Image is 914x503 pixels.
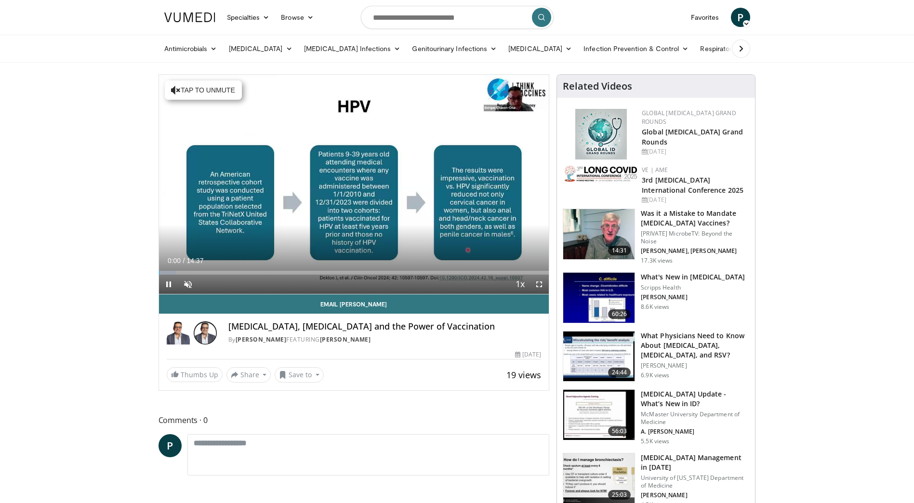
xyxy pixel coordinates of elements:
a: Genitourinary Infections [406,39,503,58]
a: Favorites [685,8,725,27]
h4: Related Videos [563,80,632,92]
a: [PERSON_NAME] [320,335,371,344]
p: University of [US_STATE] Department of Medicine [641,474,749,490]
video-js: Video Player [159,75,549,294]
p: 5.5K views [641,437,669,445]
button: Share [226,367,271,383]
a: 56:03 [MEDICAL_DATA] Update - What’s New in ID? McMaster University Department of Medicine A. [PE... [563,389,749,445]
div: Progress Bar [159,271,549,275]
span: 56:03 [608,426,631,436]
a: P [159,434,182,457]
span: Comments 0 [159,414,550,426]
a: Browse [275,8,319,27]
img: Avatar [194,321,217,344]
span: 19 views [506,369,541,381]
h3: Was it a Mistake to Mandate [MEDICAL_DATA] Vaccines? [641,209,749,228]
p: [PRIVATE] MicrobeTV: Beyond the Noise [641,230,749,245]
a: Antimicrobials [159,39,223,58]
h3: What Physicians Need to Know About [MEDICAL_DATA], [MEDICAL_DATA], and RSV? [641,331,749,360]
img: VuMedi Logo [164,13,215,22]
div: [DATE] [642,196,747,204]
a: 14:31 Was it a Mistake to Mandate [MEDICAL_DATA] Vaccines? [PRIVATE] MicrobeTV: Beyond the Noise ... [563,209,749,265]
img: a2792a71-925c-4fc2-b8ef-8d1b21aec2f7.png.150x105_q85_autocrop_double_scale_upscale_version-0.2.jpg [565,166,637,182]
p: A. [PERSON_NAME] [641,428,749,436]
p: 6.9K views [641,371,669,379]
a: 60:26 What's New in [MEDICAL_DATA] Scripps Health [PERSON_NAME] 8.6K views [563,272,749,323]
a: Global [MEDICAL_DATA] Grand Rounds [642,109,736,126]
a: Infection Prevention & Control [578,39,694,58]
img: e456a1d5-25c5-46f9-913a-7a343587d2a7.png.150x105_q85_autocrop_double_scale_upscale_version-0.2.png [575,109,627,159]
div: [DATE] [515,350,541,359]
span: 0:00 [168,257,181,265]
button: Unmute [178,275,198,294]
a: Email [PERSON_NAME] [159,294,549,314]
h3: [MEDICAL_DATA] Update - What’s New in ID? [641,389,749,409]
button: Save to [275,367,324,383]
button: Fullscreen [530,275,549,294]
p: [PERSON_NAME] [641,362,749,370]
button: Tap to unmute [165,80,242,100]
span: 60:26 [608,309,631,319]
a: Specialties [221,8,276,27]
img: Dr. Enrique Chacon-Cruz [167,321,190,344]
div: [DATE] [642,147,747,156]
span: 14:31 [608,246,631,255]
span: / [183,257,185,265]
img: 8828b190-63b7-4755-985f-be01b6c06460.150x105_q85_crop-smart_upscale.jpg [563,273,635,323]
span: 14:37 [186,257,203,265]
a: [MEDICAL_DATA] [223,39,298,58]
h3: [MEDICAL_DATA] Management in [DATE] [641,453,749,472]
p: 8.6K views [641,303,669,311]
h3: What's New in [MEDICAL_DATA] [641,272,745,282]
span: 24:44 [608,368,631,377]
span: 25:03 [608,490,631,500]
p: Scripps Health [641,284,745,291]
img: 91589b0f-a920-456c-982d-84c13c387289.150x105_q85_crop-smart_upscale.jpg [563,331,635,382]
a: 3rd [MEDICAL_DATA] International Conference 2025 [642,175,743,195]
img: f91047f4-3b1b-4007-8c78-6eacab5e8334.150x105_q85_crop-smart_upscale.jpg [563,209,635,259]
a: Respiratory Infections [694,39,784,58]
button: Pause [159,275,178,294]
h4: [MEDICAL_DATA], [MEDICAL_DATA] and the Power of Vaccination [228,321,542,332]
a: [MEDICAL_DATA] [503,39,578,58]
p: [PERSON_NAME] [641,491,749,499]
p: [PERSON_NAME], [PERSON_NAME] [641,247,749,255]
p: [PERSON_NAME] [641,293,745,301]
button: Playback Rate [510,275,530,294]
a: P [731,8,750,27]
a: Global [MEDICAL_DATA] Grand Rounds [642,127,743,146]
a: [PERSON_NAME] [236,335,287,344]
a: Thumbs Up [167,367,223,382]
div: By FEATURING [228,335,542,344]
p: McMaster University Department of Medicine [641,410,749,426]
a: 24:44 What Physicians Need to Know About [MEDICAL_DATA], [MEDICAL_DATA], and RSV? [PERSON_NAME] 6... [563,331,749,382]
a: [MEDICAL_DATA] Infections [298,39,407,58]
p: 17.3K views [641,257,673,265]
img: 98142e78-5af4-4da4-a248-a3d154539079.150x105_q85_crop-smart_upscale.jpg [563,390,635,440]
a: VE | AME [642,166,668,174]
input: Search topics, interventions [361,6,554,29]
